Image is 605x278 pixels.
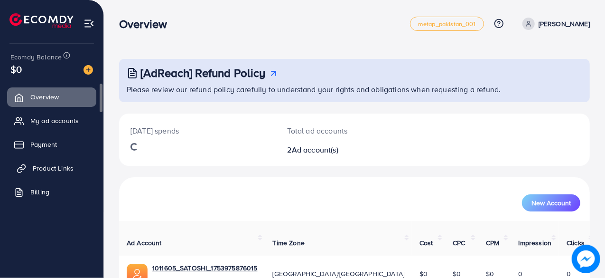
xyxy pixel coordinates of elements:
[419,238,433,248] span: Cost
[273,238,305,248] span: Time Zone
[84,65,93,75] img: image
[539,18,590,29] p: [PERSON_NAME]
[33,163,74,173] span: Product Links
[140,66,266,80] h3: [AdReach] Refund Policy
[130,125,265,136] p: [DATE] spends
[127,238,162,248] span: Ad Account
[84,18,94,29] img: menu
[127,84,584,95] p: Please review our refund policy carefully to understand your rights and obligations when requesti...
[522,194,580,211] button: New Account
[7,111,96,130] a: My ad accounts
[9,13,74,28] img: logo
[567,238,585,248] span: Clicks
[30,92,59,102] span: Overview
[7,135,96,154] a: Payment
[418,21,476,27] span: metap_pakistan_001
[292,144,338,155] span: Ad account(s)
[453,238,465,248] span: CPC
[30,187,49,197] span: Billing
[7,159,96,178] a: Product Links
[486,238,499,248] span: CPM
[10,62,22,76] span: $0
[572,245,600,273] img: image
[7,87,96,106] a: Overview
[531,200,571,206] span: New Account
[30,116,79,125] span: My ad accounts
[519,18,590,30] a: [PERSON_NAME]
[30,140,57,149] span: Payment
[152,263,258,273] a: 1011605_SATOSHI_1753975876015
[288,125,382,136] p: Total ad accounts
[10,52,62,62] span: Ecomdy Balance
[119,17,175,31] h3: Overview
[288,145,382,154] h2: 2
[519,238,552,248] span: Impression
[410,17,484,31] a: metap_pakistan_001
[7,182,96,201] a: Billing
